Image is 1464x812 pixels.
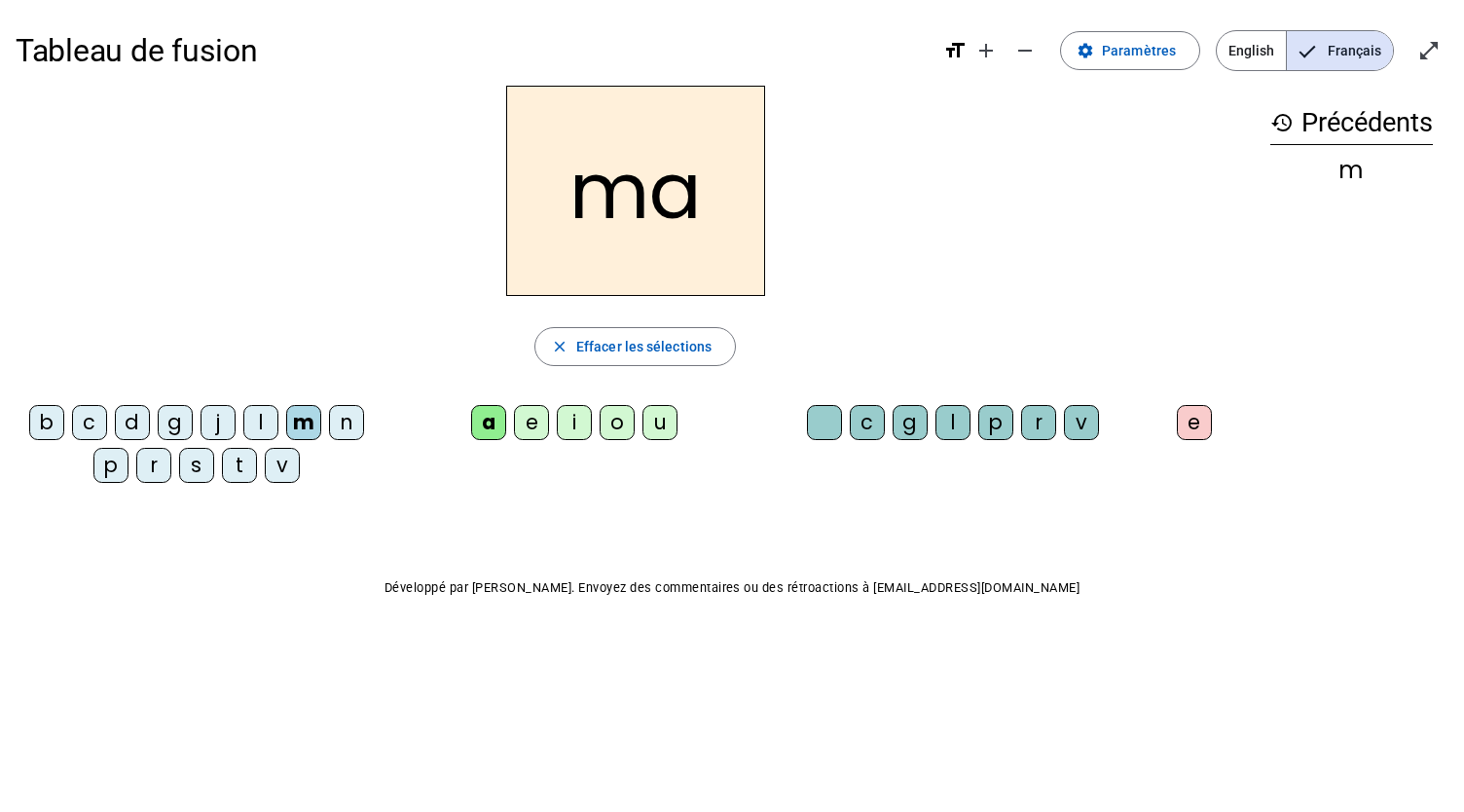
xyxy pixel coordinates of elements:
mat-icon: history [1270,111,1294,134]
div: i [557,405,592,440]
div: g [893,405,928,440]
button: Augmenter la taille de la police [967,31,1006,70]
div: d [115,405,150,440]
div: m [286,405,321,440]
div: t [222,448,257,483]
div: o [600,405,635,440]
mat-button-toggle-group: Language selection [1216,30,1394,71]
div: c [850,405,885,440]
div: p [93,448,128,483]
div: b [29,405,64,440]
div: e [514,405,549,440]
mat-icon: close [551,338,568,355]
button: Diminuer la taille de la police [1006,31,1044,70]
div: s [179,448,214,483]
div: r [136,448,171,483]
mat-icon: format_size [943,39,967,62]
mat-icon: open_in_full [1417,39,1441,62]
div: c [72,405,107,440]
span: Paramètres [1102,39,1176,62]
div: j [201,405,236,440]
div: v [265,448,300,483]
button: Effacer les sélections [534,327,736,366]
div: n [329,405,364,440]
div: p [978,405,1013,440]
p: Développé par [PERSON_NAME]. Envoyez des commentaires ou des rétroactions à [EMAIL_ADDRESS][DOMAI... [16,576,1448,600]
div: m [1270,159,1433,182]
h1: Tableau de fusion [16,19,928,82]
mat-icon: add [974,39,998,62]
div: u [642,405,677,440]
div: v [1064,405,1099,440]
h2: ma [506,86,765,296]
mat-icon: settings [1077,42,1094,59]
div: r [1021,405,1056,440]
button: Entrer en plein écran [1409,31,1448,70]
h3: Précédents [1270,101,1433,145]
span: English [1217,31,1286,70]
button: Paramètres [1060,31,1200,70]
span: Français [1287,31,1393,70]
div: l [935,405,970,440]
mat-icon: remove [1013,39,1037,62]
div: a [471,405,506,440]
div: g [158,405,193,440]
div: e [1177,405,1212,440]
div: l [243,405,278,440]
span: Effacer les sélections [576,335,712,358]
